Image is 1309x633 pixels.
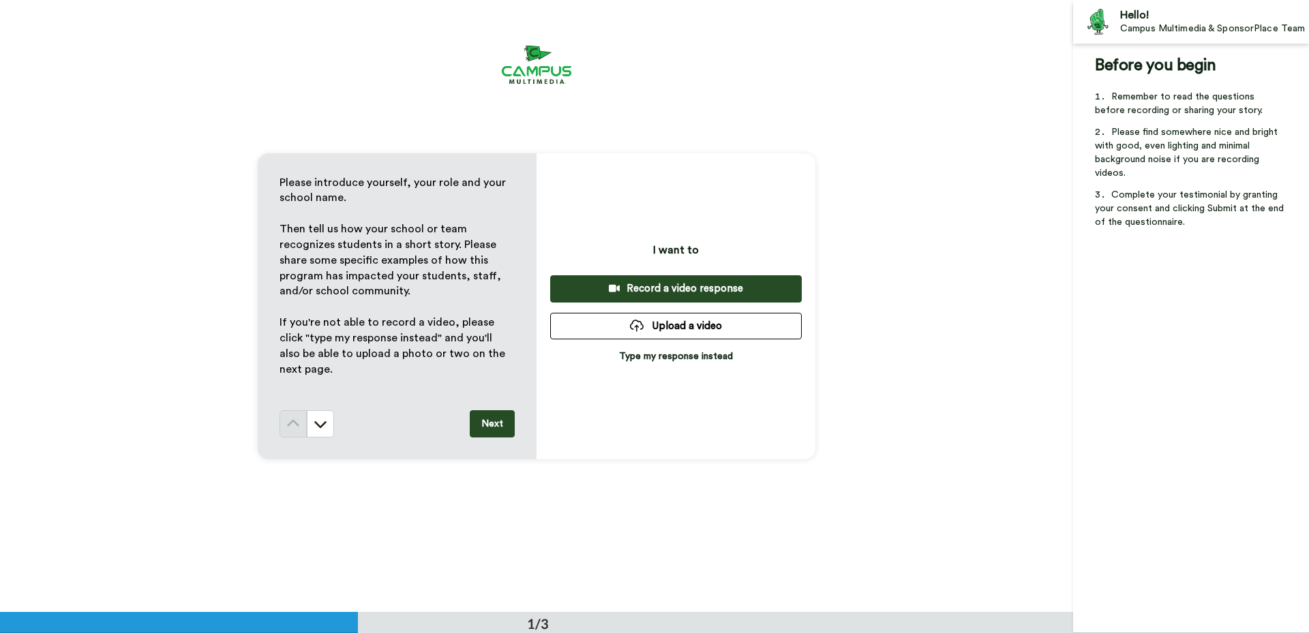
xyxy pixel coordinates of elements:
[1081,5,1113,38] img: Profile Image
[550,313,802,339] button: Upload a video
[505,614,571,633] div: 1/3
[470,410,515,437] button: Next
[1120,23,1308,35] div: Campus Multimedia & SponsorPlace Team
[653,242,699,258] p: I want to
[1095,127,1280,178] span: Please find somewhere nice and bright with good, even lighting and minimal background noise if yo...
[1120,9,1308,22] div: Hello!
[1095,57,1216,74] span: Before you begin
[280,223,504,296] span: Then tell us how your school or team recognizes students in a short story. Please share some spec...
[550,275,802,302] button: Record a video response
[280,317,508,375] span: If you're not able to record a video, please click "type my response instead" and you'll also be ...
[619,350,733,363] p: Type my response instead
[561,281,791,296] div: Record a video response
[280,177,509,204] span: Please introduce yourself, your role and your school name.
[1095,190,1287,227] span: Complete your testimonial by granting your consent and clicking Submit at the end of the question...
[1095,92,1263,115] span: Remember to read the questions before recording or sharing your story.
